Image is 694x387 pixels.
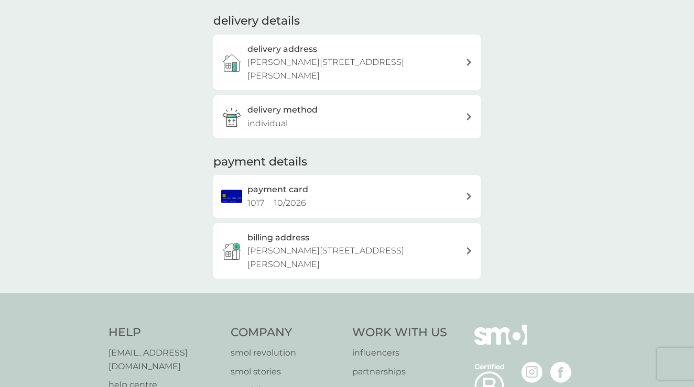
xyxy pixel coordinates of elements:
h4: Company [231,325,342,341]
a: smol stories [231,365,342,379]
p: [PERSON_NAME][STREET_ADDRESS][PERSON_NAME] [247,244,465,271]
h3: delivery address [247,42,317,56]
span: 10 / 2026 [274,198,306,208]
h4: Help [109,325,220,341]
a: influencers [352,346,447,360]
h4: Work With Us [352,325,447,341]
p: individual [247,117,288,130]
h3: billing address [247,231,309,245]
a: smol revolution [231,346,342,360]
a: delivery address[PERSON_NAME][STREET_ADDRESS][PERSON_NAME] [213,35,481,91]
span: 1017 [247,198,264,208]
p: [PERSON_NAME][STREET_ADDRESS][PERSON_NAME] [247,56,465,82]
a: [EMAIL_ADDRESS][DOMAIN_NAME] [109,346,220,373]
a: partnerships [352,365,447,379]
h2: delivery details [213,13,300,29]
h2: payment details [213,154,307,170]
a: payment card1017 10/2026 [213,175,481,217]
a: delivery methodindividual [213,95,481,138]
img: visit the smol Facebook page [550,362,571,383]
img: smol [474,325,527,360]
button: billing address[PERSON_NAME][STREET_ADDRESS][PERSON_NAME] [213,223,481,279]
img: visit the smol Instagram page [522,362,543,383]
h2: payment card [247,183,308,196]
h3: delivery method [247,103,318,117]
